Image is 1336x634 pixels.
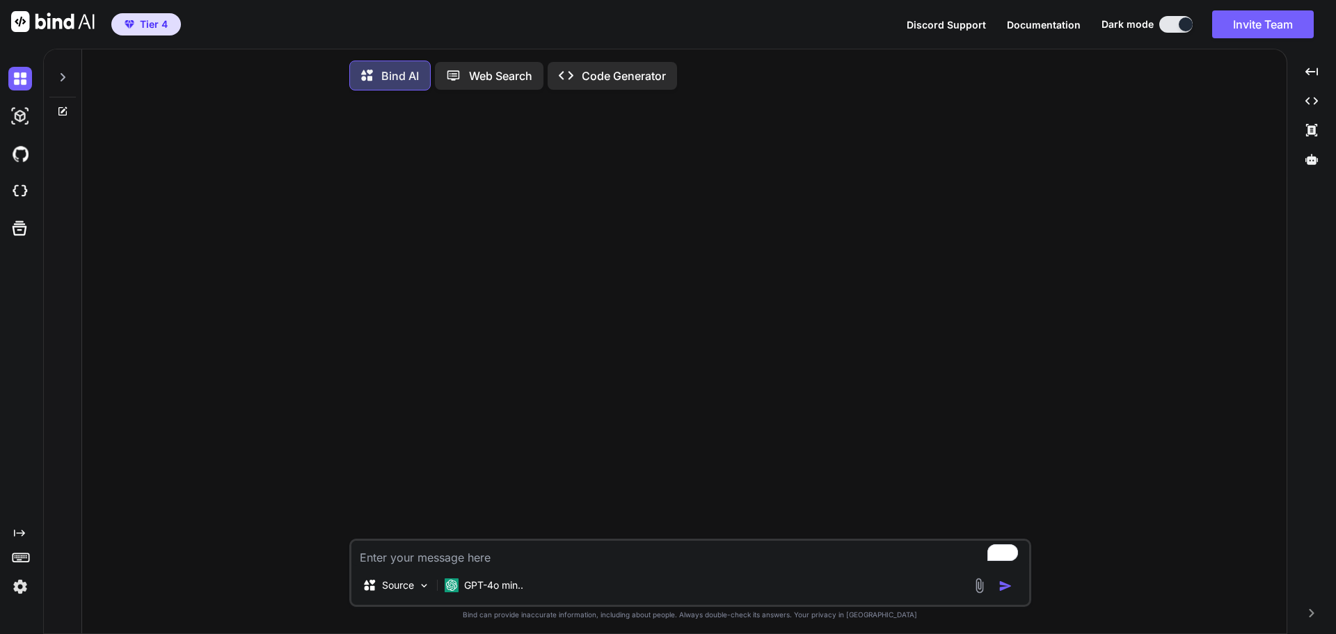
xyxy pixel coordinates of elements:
[582,68,666,84] p: Code Generator
[907,17,986,32] button: Discord Support
[445,578,459,592] img: GPT-4o mini
[1007,19,1081,31] span: Documentation
[351,541,1029,566] textarea: To enrich screen reader interactions, please activate Accessibility in Grammarly extension settings
[349,610,1031,620] p: Bind can provide inaccurate information, including about people. Always double-check its answers....
[8,575,32,599] img: settings
[381,68,419,84] p: Bind AI
[111,13,181,35] button: premiumTier 4
[11,11,95,32] img: Bind AI
[469,68,532,84] p: Web Search
[382,578,414,592] p: Source
[1102,17,1154,31] span: Dark mode
[8,104,32,128] img: darkAi-studio
[907,19,986,31] span: Discord Support
[8,180,32,203] img: cloudideIcon
[140,17,168,31] span: Tier 4
[8,142,32,166] img: githubDark
[8,67,32,90] img: darkChat
[999,579,1012,593] img: icon
[418,580,430,592] img: Pick Models
[1007,17,1081,32] button: Documentation
[464,578,523,592] p: GPT-4o min..
[971,578,987,594] img: attachment
[1212,10,1314,38] button: Invite Team
[125,20,134,29] img: premium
